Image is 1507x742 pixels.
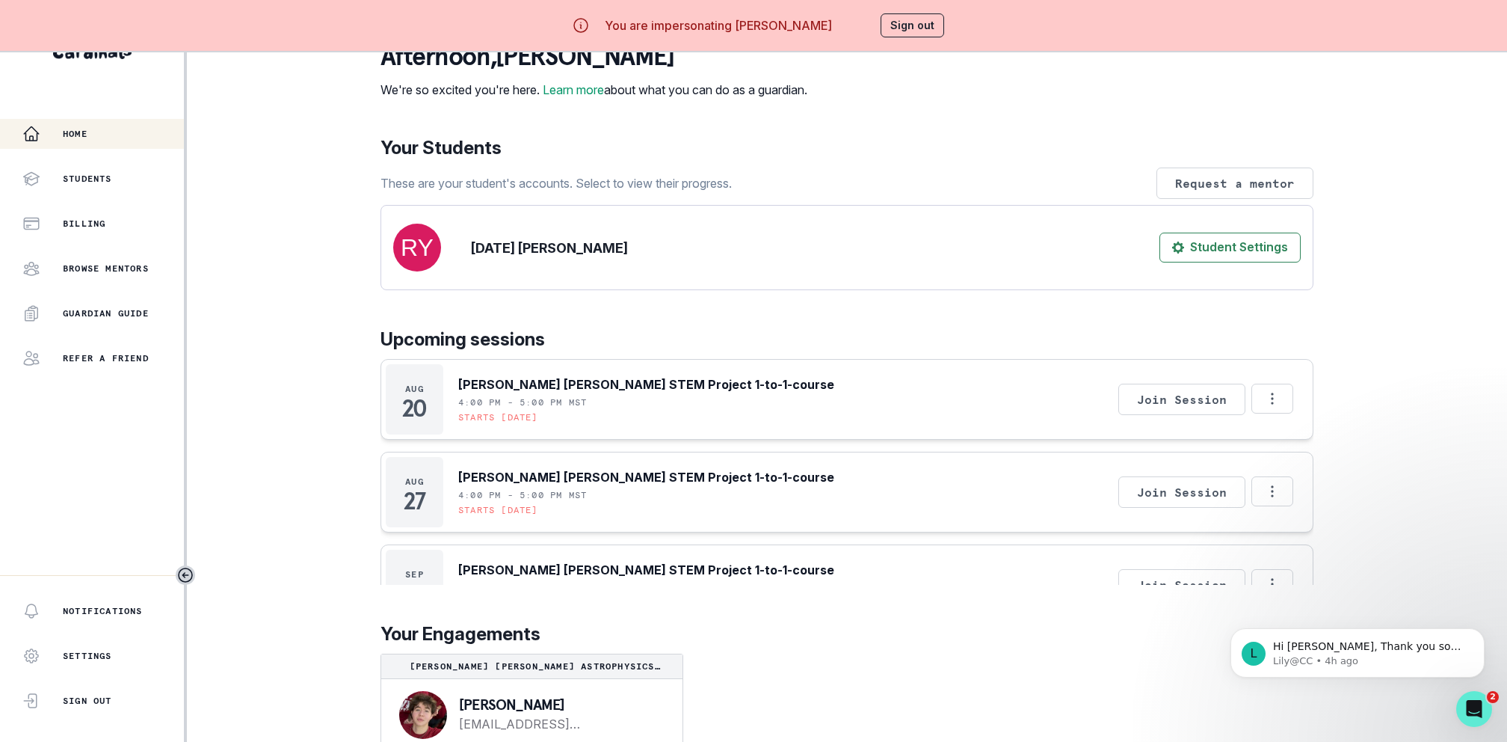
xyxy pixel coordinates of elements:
[402,401,427,416] p: 20
[1487,691,1499,703] span: 2
[1118,569,1245,601] button: Join Session
[1156,168,1313,199] button: Request a mentor
[63,695,112,707] p: Sign Out
[1118,384,1245,415] button: Join Session
[458,468,834,486] p: [PERSON_NAME] [PERSON_NAME] STEM Project 1-to-1-course
[458,561,834,579] p: [PERSON_NAME] [PERSON_NAME] STEM Project 1-to-1-course
[543,82,604,97] a: Learn more
[458,582,587,594] p: 4:00 PM - 5:00 PM MST
[1208,597,1507,702] iframe: Intercom notifications message
[63,605,143,617] p: Notifications
[63,173,112,185] p: Students
[404,494,425,509] p: 27
[63,352,149,364] p: Refer a friend
[63,307,149,319] p: Guardian Guide
[405,568,424,580] p: Sep
[63,218,105,230] p: Billing
[176,565,195,585] button: Toggle sidebar
[405,476,424,488] p: Aug
[1456,691,1492,727] iframe: Intercom live chat
[380,326,1313,353] p: Upcoming sessions
[459,715,659,733] a: [EMAIL_ADDRESS][DOMAIN_NAME]
[393,224,441,272] img: svg
[63,128,87,140] p: Home
[458,396,587,408] p: 4:00 PM - 5:00 PM MST
[387,660,677,672] p: [PERSON_NAME] [PERSON_NAME] Astrophysics Research Passion Project
[380,42,807,72] p: afternoon , [PERSON_NAME]
[63,263,149,275] p: Browse Mentors
[458,411,538,423] p: Starts [DATE]
[380,621,1313,648] p: Your Engagements
[458,375,834,393] p: [PERSON_NAME] [PERSON_NAME] STEM Project 1-to-1-course
[458,489,587,501] p: 4:00 PM - 5:00 PM MST
[1159,233,1301,263] button: Student Settings
[1251,569,1293,599] button: Options
[380,174,732,192] p: These are your student's accounts. Select to view their progress.
[1118,476,1245,508] button: Join Session
[1251,384,1293,414] button: Options
[881,13,944,37] button: Sign out
[1251,476,1293,506] button: Options
[380,135,1313,162] p: Your Students
[380,81,807,99] p: We're so excited you're here. about what you can do as a guardian.
[471,238,628,258] p: [DATE] [PERSON_NAME]
[458,504,538,516] p: Starts [DATE]
[405,383,424,395] p: Aug
[459,697,659,712] p: [PERSON_NAME]
[63,650,112,662] p: Settings
[605,16,832,34] p: You are impersonating [PERSON_NAME]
